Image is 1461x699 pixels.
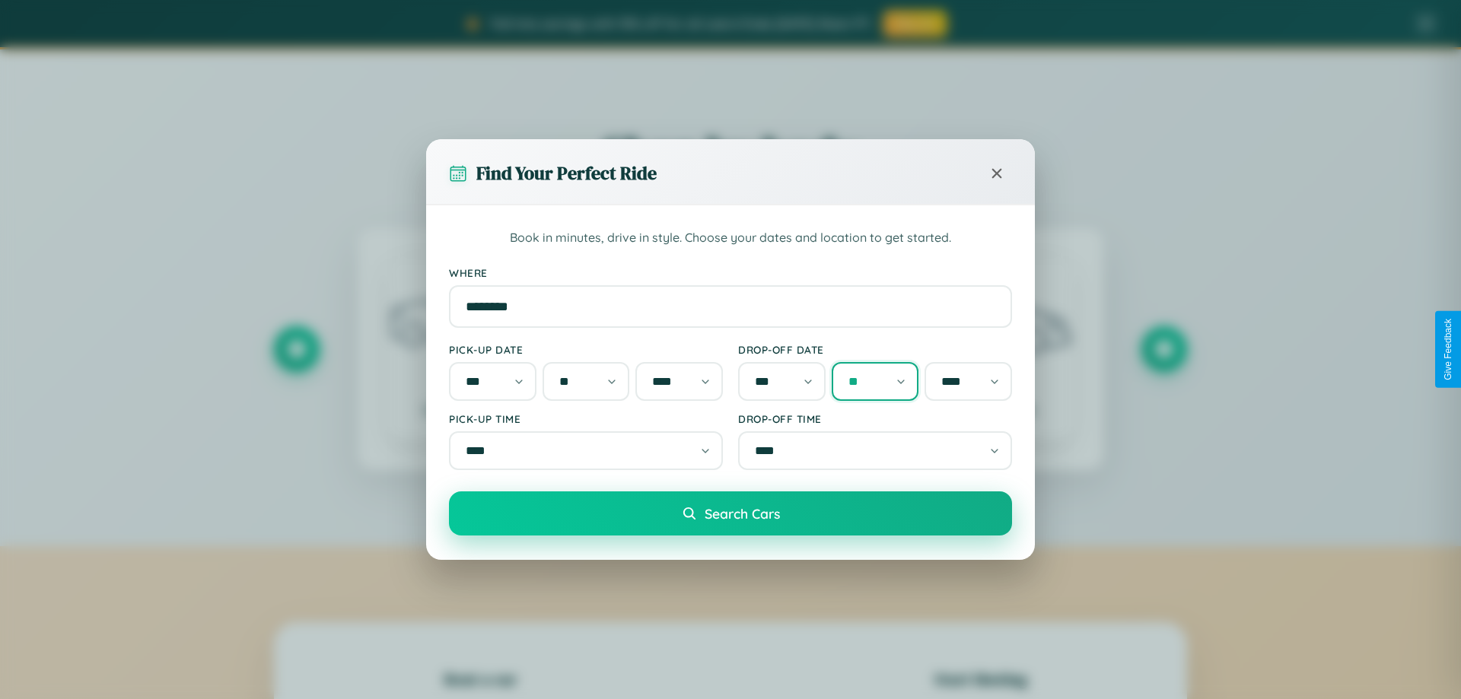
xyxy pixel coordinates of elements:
h3: Find Your Perfect Ride [476,160,657,186]
label: Drop-off Date [738,343,1012,356]
label: Pick-up Date [449,343,723,356]
label: Pick-up Time [449,412,723,425]
label: Drop-off Time [738,412,1012,425]
span: Search Cars [705,505,780,522]
button: Search Cars [449,491,1012,535]
label: Where [449,266,1012,279]
p: Book in minutes, drive in style. Choose your dates and location to get started. [449,228,1012,248]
